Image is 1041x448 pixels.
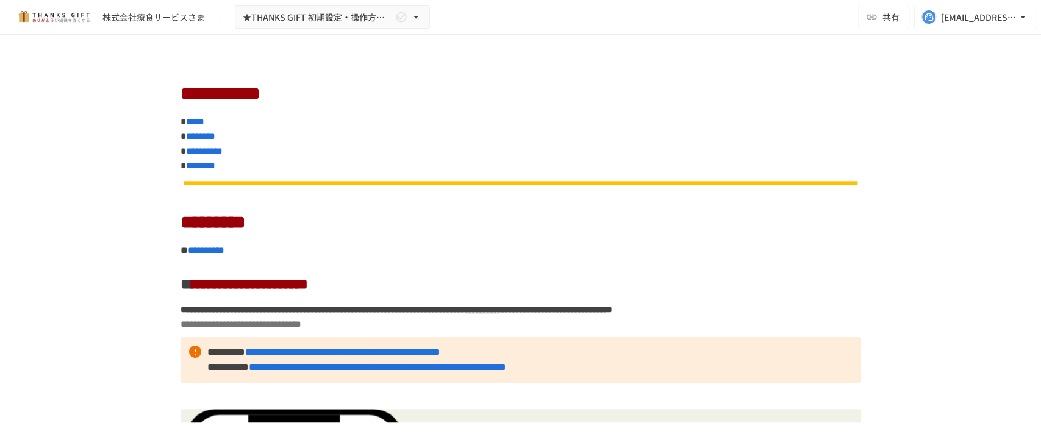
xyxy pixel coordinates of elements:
[15,7,93,27] img: mMP1OxWUAhQbsRWCurg7vIHe5HqDpP7qZo7fRoNLXQh
[941,10,1017,25] div: [EMAIL_ADDRESS][DOMAIN_NAME]
[181,179,861,187] img: CydnLPKAqLkJbETL03kEGp5uJ5SQjnmtwtX5CX7IEJT
[882,10,900,24] span: 共有
[858,5,909,29] button: 共有
[243,10,393,25] span: ★THANKS GIFT 初期設定・操作方法ガイド
[102,11,205,24] div: 株式会社療食サービスさま
[914,5,1036,29] button: [EMAIL_ADDRESS][DOMAIN_NAME]
[235,5,430,29] button: ★THANKS GIFT 初期設定・操作方法ガイド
